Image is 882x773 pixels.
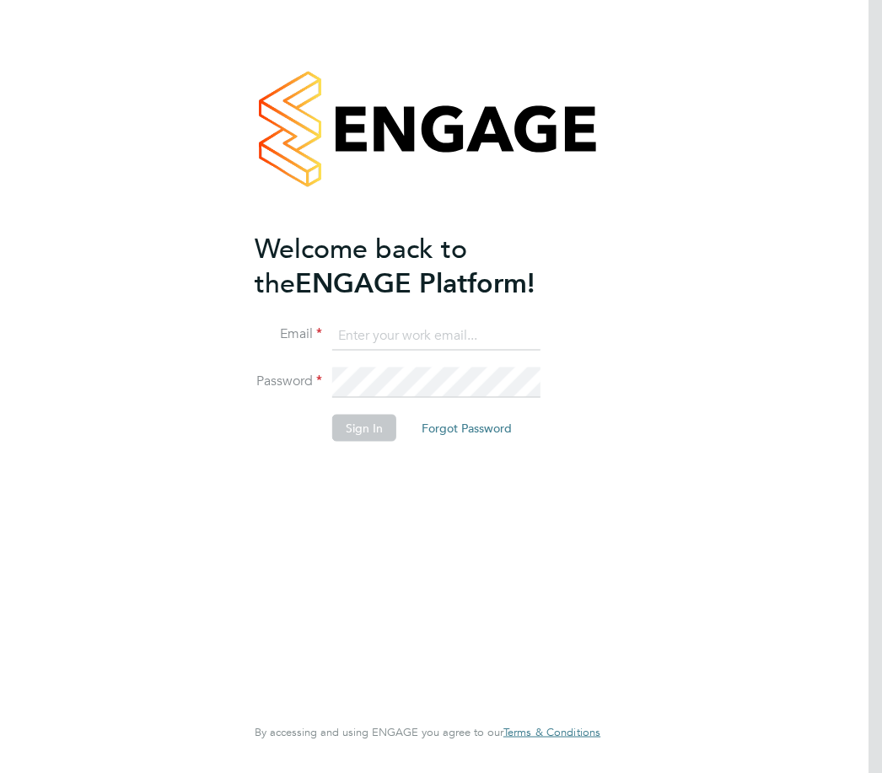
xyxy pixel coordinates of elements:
span: Terms & Conditions [503,725,600,739]
button: Sign In [332,415,396,442]
label: Email [255,325,322,343]
a: Terms & Conditions [503,726,600,739]
span: By accessing and using ENGAGE you agree to our [255,725,600,739]
span: Welcome back to the [255,232,467,299]
input: Enter your work email... [332,320,540,351]
button: Forgot Password [408,415,525,442]
label: Password [255,373,322,390]
h2: ENGAGE Platform! [255,231,584,300]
